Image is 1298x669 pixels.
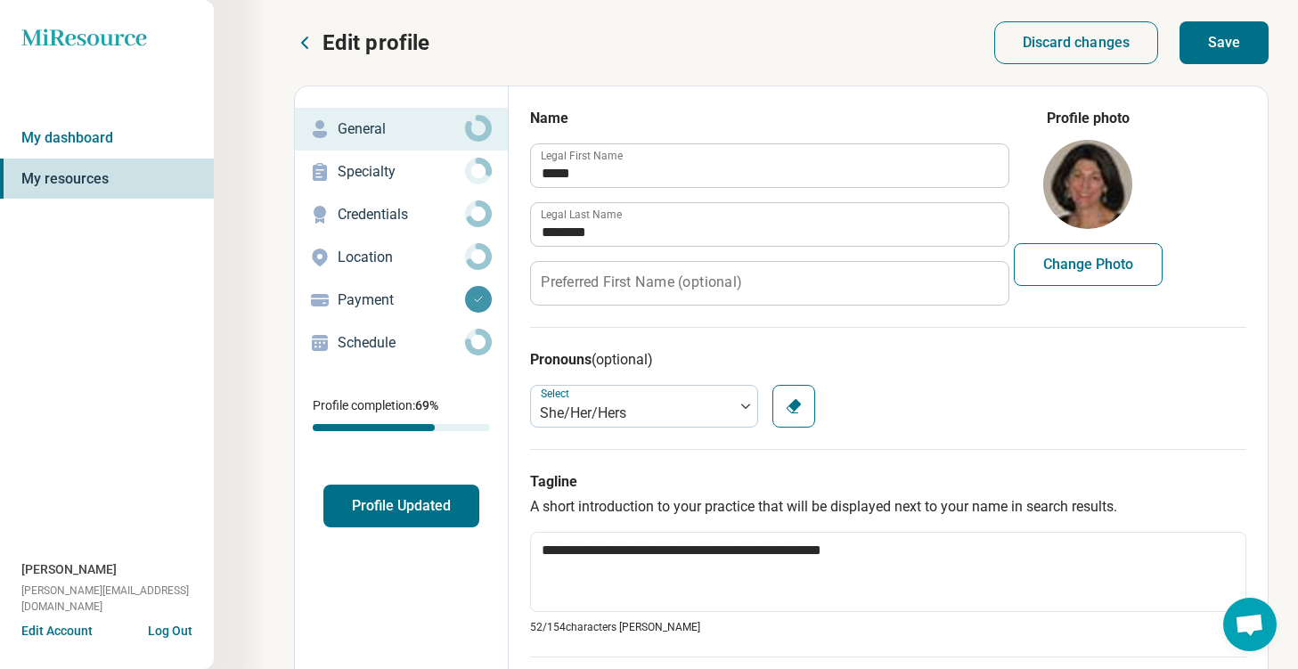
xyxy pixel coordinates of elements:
[592,351,653,368] span: (optional)
[338,161,465,183] p: Specialty
[1014,243,1163,286] button: Change Photo
[322,29,429,57] p: Edit profile
[1223,598,1277,651] a: Open chat
[530,619,1246,635] p: 52/ 154 characters [PERSON_NAME]
[1180,21,1269,64] button: Save
[295,151,508,193] a: Specialty
[530,471,1246,493] h3: Tagline
[541,275,741,290] label: Preferred First Name (optional)
[338,204,465,225] p: Credentials
[541,151,623,161] label: Legal First Name
[541,209,622,220] label: Legal Last Name
[530,496,1246,518] p: A short introduction to your practice that will be displayed next to your name in search results.
[994,21,1159,64] button: Discard changes
[338,290,465,311] p: Payment
[530,349,1246,371] h3: Pronouns
[323,485,479,527] button: Profile Updated
[295,386,508,442] div: Profile completion:
[338,118,465,140] p: General
[540,403,725,424] div: She/Her/Hers
[415,398,438,412] span: 69 %
[338,247,465,268] p: Location
[295,279,508,322] a: Payment
[295,193,508,236] a: Credentials
[1043,140,1132,229] img: avatar image
[313,424,490,431] div: Profile completion
[338,332,465,354] p: Schedule
[541,388,573,400] label: Select
[1047,108,1130,129] legend: Profile photo
[21,560,117,579] span: [PERSON_NAME]
[21,622,93,640] button: Edit Account
[294,29,429,57] button: Edit profile
[295,108,508,151] a: General
[295,322,508,364] a: Schedule
[530,108,1008,129] h3: Name
[21,583,214,615] span: [PERSON_NAME][EMAIL_ADDRESS][DOMAIN_NAME]
[295,236,508,279] a: Location
[148,622,192,636] button: Log Out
